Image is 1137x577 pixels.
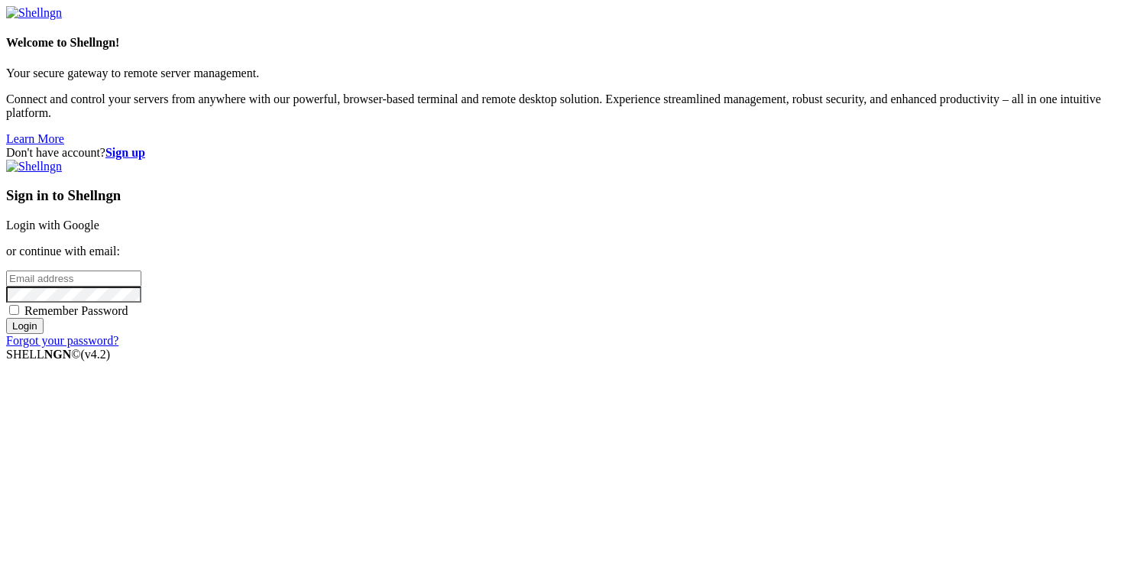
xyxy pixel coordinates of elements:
[44,348,72,361] b: NGN
[6,160,62,173] img: Shellngn
[6,6,62,20] img: Shellngn
[105,146,145,159] a: Sign up
[6,187,1131,204] h3: Sign in to Shellngn
[6,245,1131,258] p: or continue with email:
[6,348,110,361] span: SHELL ©
[81,348,111,361] span: 4.2.0
[6,334,118,347] a: Forgot your password?
[6,132,64,145] a: Learn More
[6,271,141,287] input: Email address
[6,92,1131,120] p: Connect and control your servers from anywhere with our powerful, browser-based terminal and remo...
[6,318,44,334] input: Login
[6,219,99,232] a: Login with Google
[24,304,128,317] span: Remember Password
[6,66,1131,80] p: Your secure gateway to remote server management.
[6,36,1131,50] h4: Welcome to Shellngn!
[9,305,19,315] input: Remember Password
[6,146,1131,160] div: Don't have account?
